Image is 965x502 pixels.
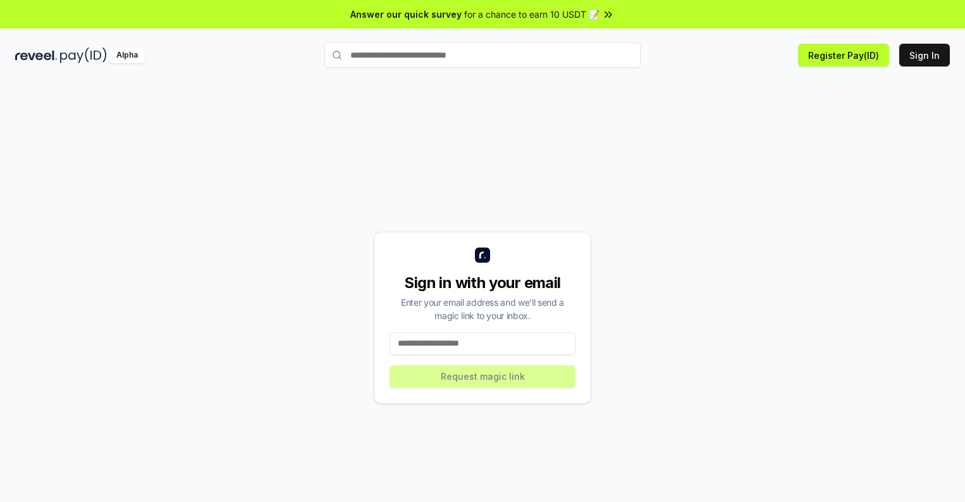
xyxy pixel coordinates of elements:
button: Register Pay(ID) [798,44,889,66]
div: Alpha [109,47,145,63]
span: Answer our quick survey [350,8,462,21]
div: Enter your email address and we’ll send a magic link to your inbox. [390,296,575,322]
button: Sign In [899,44,950,66]
span: for a chance to earn 10 USDT 📝 [464,8,599,21]
img: pay_id [60,47,107,63]
img: logo_small [475,248,490,263]
div: Sign in with your email [390,273,575,293]
img: reveel_dark [15,47,58,63]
